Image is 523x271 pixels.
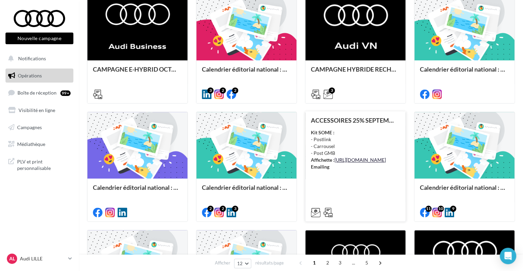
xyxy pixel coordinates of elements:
a: Boîte de réception99+ [4,85,75,100]
div: 2 [232,87,238,94]
a: AL Audi LILLE [5,252,73,265]
div: - Postlink - Carrousel - Post GMB [311,129,400,170]
span: Campagnes [17,124,42,130]
div: 11 [425,206,431,212]
strong: Kit SOME : [311,130,335,135]
span: Boîte de réception [17,90,57,96]
span: 1 [309,257,320,268]
div: 10 [438,206,444,212]
div: 3 [329,87,335,94]
span: Médiathèque [17,141,45,147]
div: Open Intercom Messenger [500,248,516,264]
button: Nouvelle campagne [5,33,73,44]
div: Calendrier éditorial national : semaine du 15.09 au 21.09 [420,66,509,79]
a: [URL][DOMAIN_NAME] [335,157,386,163]
p: Audi LILLE [20,255,65,262]
span: 2 [322,257,333,268]
span: Visibilité en ligne [19,107,55,113]
div: 9 [450,206,456,212]
div: Calendrier éditorial national : semaine du 08.09 au 14.09 [93,184,182,198]
span: 5 [361,257,372,268]
span: Opérations [18,73,42,78]
div: Calendrier éditorial national : du 02.09 au 15.09 [202,184,291,198]
span: résultats/page [255,260,283,266]
span: AL [9,255,15,262]
a: Opérations [4,69,75,83]
div: 2 [220,206,226,212]
a: Visibilité en ligne [4,103,75,118]
span: PLV et print personnalisable [17,157,71,172]
span: Afficher [215,260,230,266]
div: CAMPAGNE HYBRIDE RECHARGEABLE [311,66,400,79]
div: 2 [220,87,226,94]
a: Médiathèque [4,137,75,151]
div: Calendrier éditorial national : semaine du 22.09 au 28.09 [202,66,291,79]
button: 12 [234,259,252,268]
button: Notifications [4,51,72,66]
strong: Emailing [311,164,329,170]
span: 3 [335,257,345,268]
span: 12 [237,261,243,266]
div: CAMPAGNE E-HYBRID OCTOBRE B2B [93,66,182,79]
div: ACCESSOIRES 25% SEPTEMBRE - AUDI SERVICE [311,117,400,124]
div: 3 [232,206,238,212]
div: 2 [207,206,214,212]
div: Calendrier éditorial national : du 02.09 au 09.09 [420,184,509,198]
a: PLV et print personnalisable [4,154,75,174]
div: 3 [207,87,214,94]
div: 99+ [60,90,71,96]
strong: Affichette : [311,157,335,163]
span: ... [348,257,359,268]
span: Notifications [18,56,46,61]
a: Campagnes [4,120,75,135]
